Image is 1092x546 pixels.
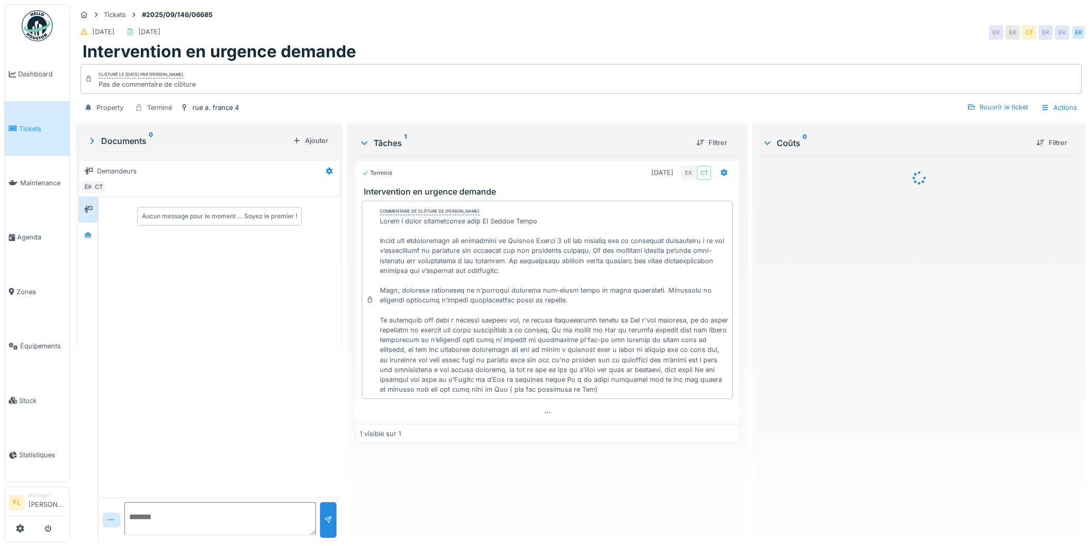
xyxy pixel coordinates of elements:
div: Pas de commentaire de clôture [99,79,196,89]
div: Aucun message pour le moment … Soyez le premier ! [142,212,297,221]
strong: #2025/09/146/06685 [138,10,217,20]
div: Actions [1036,100,1082,115]
div: EK [1071,25,1086,40]
div: Documents [87,135,288,147]
div: Tâches [359,137,688,149]
span: Zones [17,287,66,297]
a: Agenda [5,210,70,264]
span: Agenda [17,232,66,242]
div: Manager [28,491,66,499]
span: Maintenance [20,178,66,188]
span: Tickets [19,124,66,134]
a: FL Manager[PERSON_NAME] [9,491,66,516]
div: Property [97,103,123,113]
div: Terminé [147,103,172,113]
a: Équipements [5,319,70,373]
img: Badge_color-CXgf-gQk.svg [22,10,53,41]
div: 1 visible sur 1 [360,429,401,439]
div: EK [681,166,696,180]
sup: 0 [149,135,153,147]
a: Dashboard [5,47,70,101]
div: CT [91,180,106,195]
div: rue a. france 4 [192,103,239,113]
span: Statistiques [19,450,66,460]
a: Statistiques [5,428,70,482]
div: Filtrer [692,136,731,150]
a: Zones [5,265,70,319]
div: Filtrer [1032,136,1071,150]
div: Demandeurs [97,166,137,176]
div: CT [1022,25,1036,40]
li: [PERSON_NAME] [28,491,66,513]
a: Stock [5,373,70,427]
h3: Intervention en urgence demande [364,187,735,197]
span: Dashboard [18,69,66,79]
div: Clôturé le [DATE] par [PERSON_NAME] [99,71,183,78]
div: EK [989,25,1003,40]
div: Lorem i dolor sitametconse adip El Seddoe Tempo Incid utl etdoloremagn ali enimadmini ve Quisnos ... [380,216,729,394]
span: Équipements [20,341,66,351]
div: Coûts [762,137,1028,149]
h1: Intervention en urgence demande [83,42,356,61]
div: Commentaire de clôture de [PERSON_NAME] [380,208,479,215]
sup: 0 [802,137,807,149]
div: Ajouter [288,134,332,148]
span: Stock [19,396,66,406]
div: [DATE] [651,168,673,178]
li: FL [9,495,24,510]
div: EK [1038,25,1053,40]
div: Terminé [362,169,393,178]
a: Tickets [5,101,70,155]
div: [DATE] [92,27,115,37]
div: EK [1055,25,1069,40]
a: Maintenance [5,156,70,210]
div: EK [81,180,95,195]
div: Tickets [104,10,126,20]
div: Rouvrir le ticket [963,100,1032,114]
sup: 1 [404,137,407,149]
div: [DATE] [138,27,160,37]
div: EK [1005,25,1020,40]
div: CT [697,166,711,180]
